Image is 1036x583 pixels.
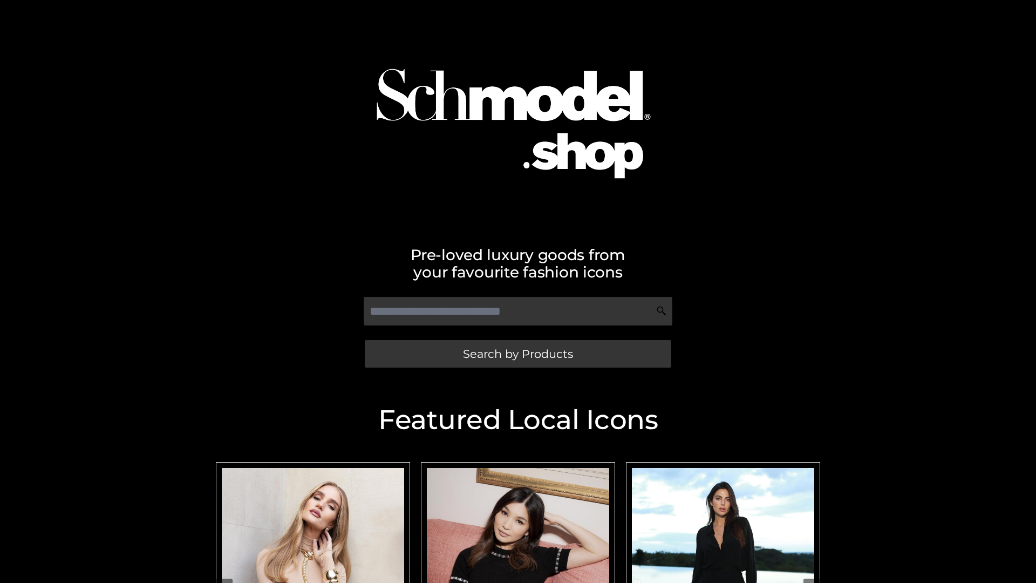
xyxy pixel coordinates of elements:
h2: Featured Local Icons​ [210,406,826,433]
h2: Pre-loved luxury goods from your favourite fashion icons [210,246,826,281]
a: Search by Products [365,340,671,368]
img: Search Icon [656,306,667,316]
span: Search by Products [463,348,573,360]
